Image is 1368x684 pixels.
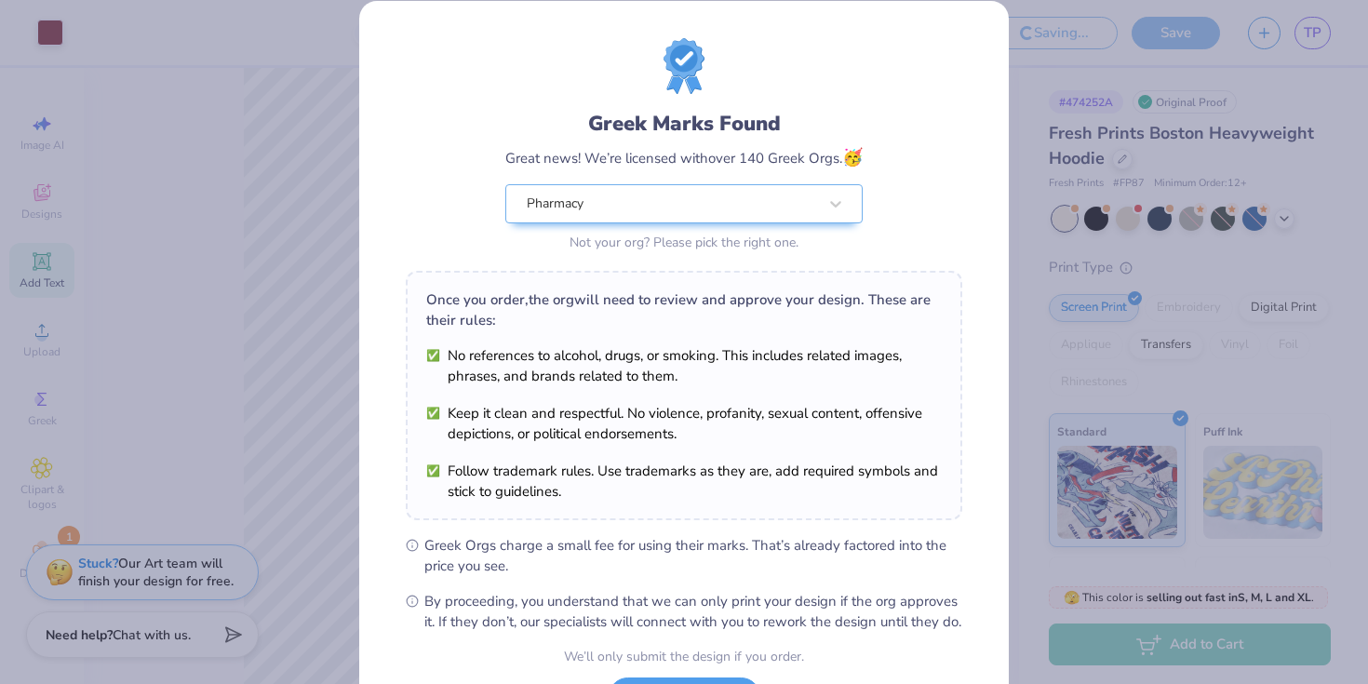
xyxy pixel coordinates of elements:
[424,535,962,576] span: Greek Orgs charge a small fee for using their marks. That’s already factored into the price you see.
[426,289,942,330] div: Once you order, the org will need to review and approve your design. These are their rules:
[842,146,863,168] span: 🥳
[424,591,962,632] span: By proceeding, you understand that we can only print your design if the org approves it. If they ...
[564,647,804,666] div: We’ll only submit the design if you order.
[426,345,942,386] li: No references to alcohol, drugs, or smoking. This includes related images, phrases, and brands re...
[505,233,863,252] div: Not your org? Please pick the right one.
[505,109,863,139] div: Greek Marks Found
[426,461,942,502] li: Follow trademark rules. Use trademarks as they are, add required symbols and stick to guidelines.
[505,145,863,170] div: Great news! We’re licensed with over 140 Greek Orgs.
[664,38,704,94] img: license-marks-badge.png
[426,403,942,444] li: Keep it clean and respectful. No violence, profanity, sexual content, offensive depictions, or po...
